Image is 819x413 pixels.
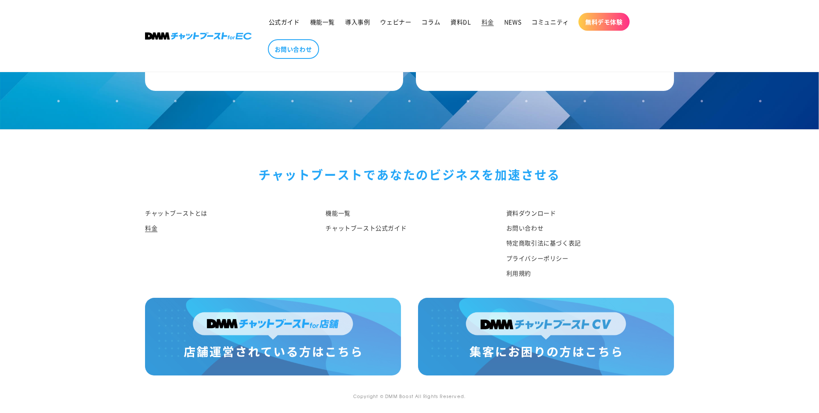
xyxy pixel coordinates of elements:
a: コミュニティ [526,13,574,31]
span: NEWS [504,18,521,26]
a: 導入事例 [340,13,375,31]
a: 機能一覧 [305,13,340,31]
a: NEWS [499,13,526,31]
span: 機能一覧 [310,18,335,26]
span: 公式ガイド [269,18,300,26]
a: 特定商取引法に基づく表記 [506,236,581,250]
a: ウェビナー [375,13,416,31]
a: 利用規約 [506,266,531,281]
a: 料金 [145,221,157,236]
span: コミュニティ [531,18,569,26]
a: プライバシーポリシー [506,251,569,266]
a: チャットブースト公式ガイド [325,221,407,236]
div: チャットブーストで あなたのビジネスを加速させる [145,164,674,185]
small: Copyright © DMM Boost All Rights Reserved. [353,393,466,399]
span: 料金 [482,18,494,26]
span: 無料デモ体験 [585,18,623,26]
a: チャットブーストとは [145,208,207,221]
span: コラム [421,18,440,26]
a: 公式ガイド [264,13,305,31]
a: お問い合わせ [506,221,544,236]
span: お問い合わせ [275,45,312,53]
a: コラム [416,13,445,31]
span: 資料DL [450,18,471,26]
span: 導入事例 [345,18,370,26]
img: 店舗運営されている方はこちら [145,298,401,375]
a: 資料ダウンロード [506,208,556,221]
img: 集客にお困りの方はこちら [418,298,674,375]
a: 機能一覧 [325,208,350,221]
img: 株式会社DMM Boost [145,32,252,40]
span: ウェビナー [380,18,411,26]
a: お問い合わせ [268,39,319,59]
a: 料金 [476,13,499,31]
a: 無料デモ体験 [578,13,630,31]
a: 資料DL [445,13,476,31]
